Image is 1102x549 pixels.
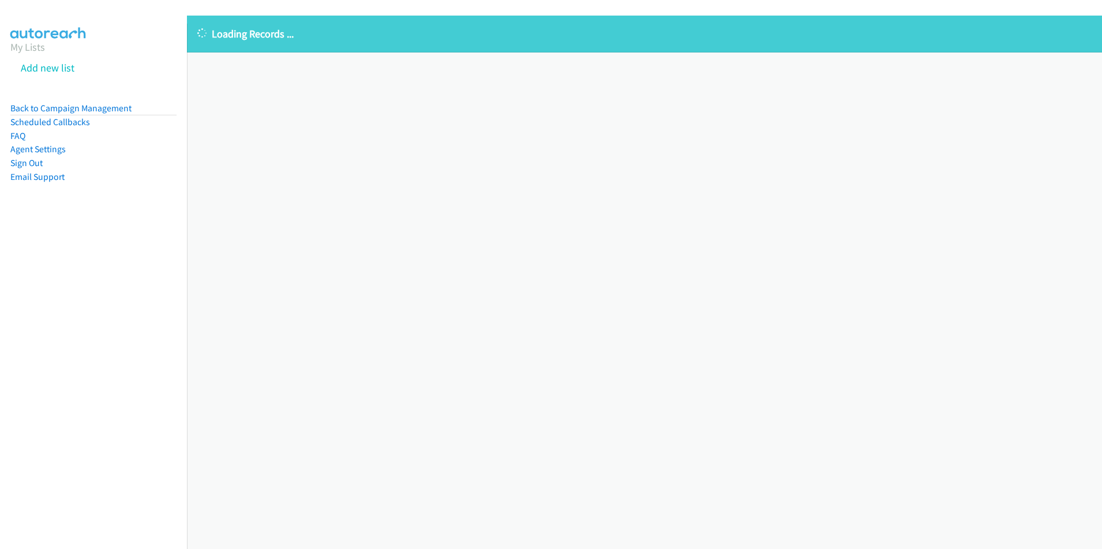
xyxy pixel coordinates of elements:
a: My Lists [10,40,45,54]
a: Back to Campaign Management [10,103,132,114]
p: Loading Records ... [197,26,1092,42]
a: Sign Out [10,157,43,168]
a: Add new list [21,61,74,74]
a: Agent Settings [10,144,66,155]
a: Email Support [10,171,65,182]
a: Scheduled Callbacks [10,116,90,127]
a: FAQ [10,130,25,141]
